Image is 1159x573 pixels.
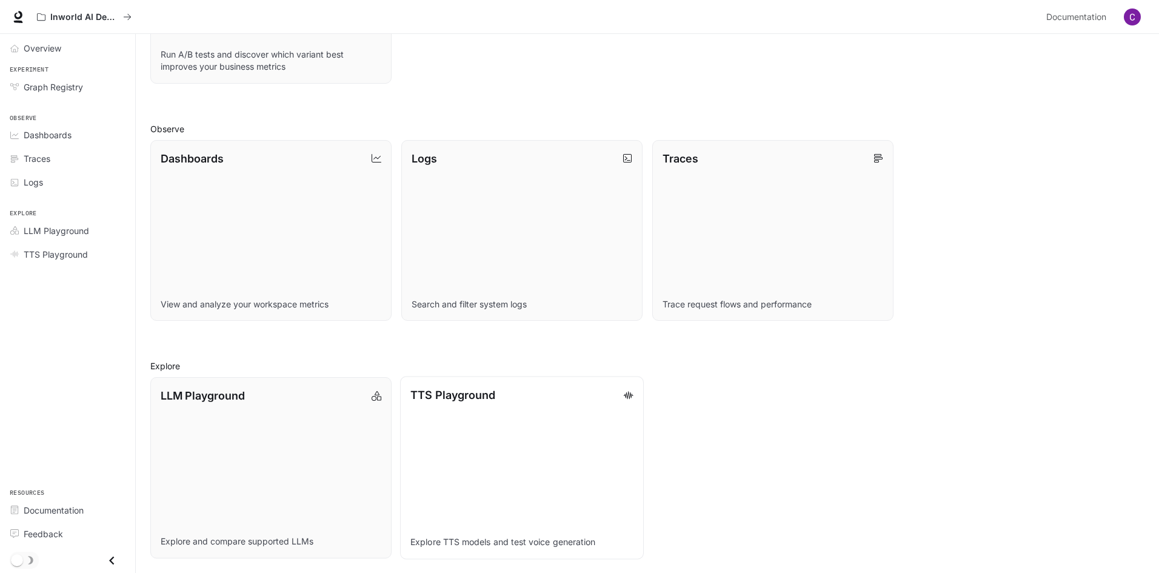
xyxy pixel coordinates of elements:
p: LLM Playground [161,387,245,404]
p: Traces [663,150,698,167]
a: LLM Playground [5,220,130,241]
a: TTS PlaygroundExplore TTS models and test voice generation [400,377,644,559]
span: TTS Playground [24,248,88,261]
p: Search and filter system logs [412,298,632,310]
a: Graph Registry [5,76,130,98]
a: Feedback [5,523,130,545]
span: Graph Registry [24,81,83,93]
span: Overview [24,42,61,55]
img: User avatar [1124,8,1141,25]
a: Traces [5,148,130,169]
a: Documentation [1041,5,1115,29]
span: Documentation [24,504,84,517]
a: Dashboards [5,124,130,146]
a: Overview [5,38,130,59]
span: Dark mode toggle [11,553,23,566]
span: Logs [24,176,43,189]
h2: Explore [150,360,1144,372]
a: TTS Playground [5,244,130,265]
p: View and analyze your workspace metrics [161,298,381,310]
a: DashboardsView and analyze your workspace metrics [150,140,392,321]
p: Run A/B tests and discover which variant best improves your business metrics [161,49,381,73]
button: All workspaces [32,5,137,29]
span: Documentation [1046,10,1106,25]
p: Inworld AI Demos [50,12,118,22]
button: User avatar [1120,5,1144,29]
a: LLM PlaygroundExplore and compare supported LLMs [150,377,392,558]
a: TracesTrace request flows and performance [652,140,893,321]
p: Trace request flows and performance [663,298,883,310]
a: LogsSearch and filter system logs [401,140,643,321]
a: Documentation [5,500,130,521]
span: Dashboards [24,129,72,141]
span: Feedback [24,528,63,540]
span: Traces [24,152,50,165]
span: LLM Playground [24,224,89,237]
a: Logs [5,172,130,193]
p: Explore TTS models and test voice generation [410,537,633,549]
button: Close drawer [98,548,125,573]
h2: Observe [150,122,1144,135]
p: Logs [412,150,437,167]
p: TTS Playground [410,387,495,403]
p: Dashboards [161,150,224,167]
p: Explore and compare supported LLMs [161,535,381,548]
